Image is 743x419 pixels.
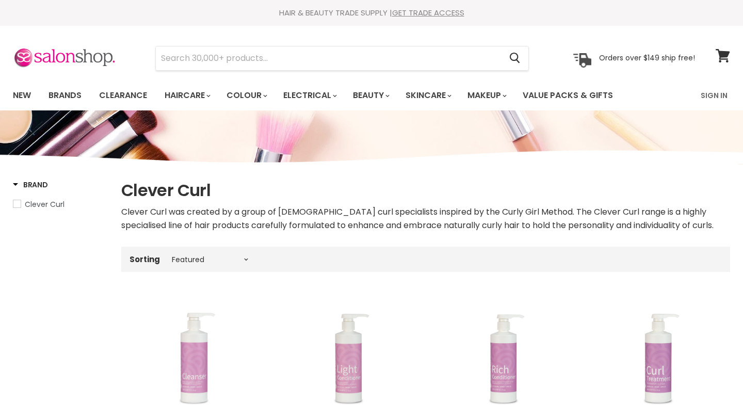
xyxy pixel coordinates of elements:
[13,180,48,190] h3: Brand
[130,255,160,264] label: Sorting
[156,46,501,70] input: Search
[599,53,695,62] p: Orders over $149 ship free!
[501,46,528,70] button: Search
[515,85,621,106] a: Value Packs & Gifts
[157,85,217,106] a: Haircare
[5,80,658,110] ul: Main menu
[219,85,273,106] a: Colour
[460,85,513,106] a: Makeup
[121,206,714,231] span: Clever Curl was created by a group of [DEMOGRAPHIC_DATA] curl specialists inspired by the Curly G...
[276,85,343,106] a: Electrical
[13,199,108,210] a: Clever Curl
[41,85,89,106] a: Brands
[694,85,734,106] a: Sign In
[398,85,458,106] a: Skincare
[25,199,64,209] span: Clever Curl
[91,85,155,106] a: Clearance
[345,85,396,106] a: Beauty
[121,180,730,201] h1: Clever Curl
[392,7,464,18] a: GET TRADE ACCESS
[155,46,529,71] form: Product
[5,85,39,106] a: New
